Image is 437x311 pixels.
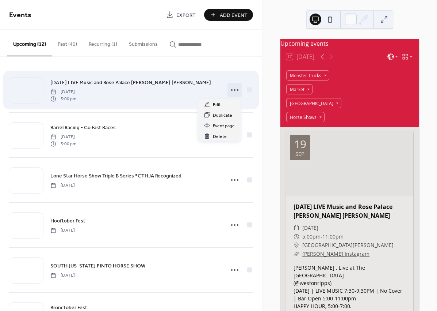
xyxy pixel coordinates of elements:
[294,139,306,150] div: 19
[50,123,116,132] a: Barrel Racing - Go Fast Races
[213,133,227,140] span: Delete
[50,227,75,234] span: [DATE]
[302,232,321,241] span: 5:00pm
[7,30,52,56] button: Upcoming (12)
[50,172,181,180] a: Lone Star Horse Show Triple B Series *CTHJA Recognized
[50,217,85,225] span: Hooftober Fest
[50,262,145,270] a: SOUTH [US_STATE] PINTO HORSE SHOW
[50,89,76,95] span: [DATE]
[50,262,145,270] span: SOUTH [US_STATE] PINTO HORSE SHOW
[294,224,299,232] div: ​
[50,172,181,180] span: Lone Star Horse Show Triple B Series *CTHJA Recognized
[176,11,196,19] span: Export
[213,112,232,119] span: Duplicate
[83,30,123,56] button: Recurring (1)
[50,79,211,87] span: [DATE] LIVE Music and Rose Palace [PERSON_NAME] [PERSON_NAME]
[295,151,304,157] div: Sep
[294,203,392,220] a: [DATE] LIVE Music and Rose Palace [PERSON_NAME] [PERSON_NAME]
[50,140,76,147] span: 3:00 pm
[213,101,221,109] span: Edit
[322,232,344,241] span: 11:00pm
[50,217,85,225] a: Hooftober Fest
[302,250,369,257] a: [PERSON_NAME] Instagram
[213,122,235,130] span: Event page
[280,39,419,48] div: Upcoming events
[50,78,211,87] a: [DATE] LIVE Music and Rose Palace [PERSON_NAME] [PERSON_NAME]
[50,134,76,140] span: [DATE]
[204,9,253,21] button: Add Event
[50,182,75,189] span: [DATE]
[220,11,248,19] span: Add Event
[302,224,318,232] span: [DATE]
[52,30,83,56] button: Past (40)
[161,9,201,21] a: Export
[123,30,164,56] button: Submissions
[50,95,76,102] span: 5:00 pm
[50,272,75,279] span: [DATE]
[321,232,322,241] span: -
[294,250,299,258] div: ​
[294,241,299,250] div: ​
[50,124,116,132] span: Barrel Racing - Go Fast Races
[302,241,394,250] a: [GEOGRAPHIC_DATA][PERSON_NAME]
[294,232,299,241] div: ​
[9,8,31,22] span: Events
